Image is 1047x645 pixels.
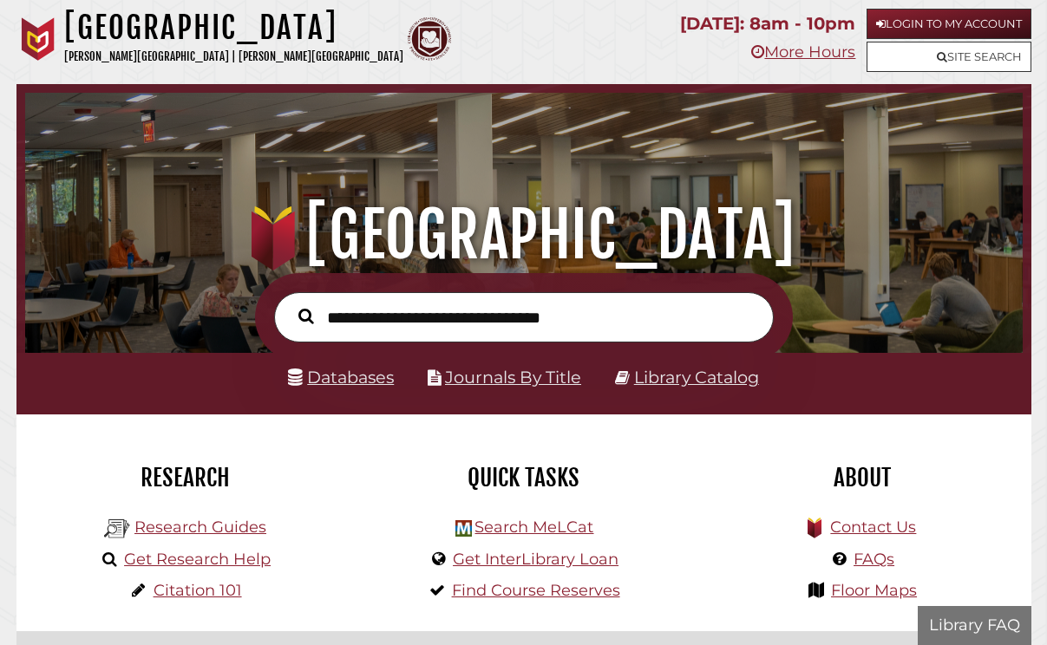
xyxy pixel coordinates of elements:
[455,520,472,537] img: Hekman Library Logo
[830,518,916,537] a: Contact Us
[64,47,403,67] p: [PERSON_NAME][GEOGRAPHIC_DATA] | [PERSON_NAME][GEOGRAPHIC_DATA]
[867,42,1031,72] a: Site Search
[288,367,394,388] a: Databases
[16,17,60,61] img: Calvin University
[452,581,620,600] a: Find Course Reserves
[124,550,271,569] a: Get Research Help
[831,581,917,600] a: Floor Maps
[867,9,1031,39] a: Login to My Account
[634,367,759,388] a: Library Catalog
[41,197,1007,273] h1: [GEOGRAPHIC_DATA]
[104,516,130,542] img: Hekman Library Logo
[408,17,451,61] img: Calvin Theological Seminary
[751,42,855,62] a: More Hours
[680,9,855,39] p: [DATE]: 8am - 10pm
[854,550,894,569] a: FAQs
[706,463,1018,492] h2: About
[64,9,403,47] h1: [GEOGRAPHIC_DATA]
[154,581,242,600] a: Citation 101
[445,367,581,388] a: Journals By Title
[290,304,323,329] button: Search
[29,463,342,492] h2: Research
[474,518,593,537] a: Search MeLCat
[298,308,314,324] i: Search
[453,550,618,569] a: Get InterLibrary Loan
[368,463,680,492] h2: Quick Tasks
[134,518,266,537] a: Research Guides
